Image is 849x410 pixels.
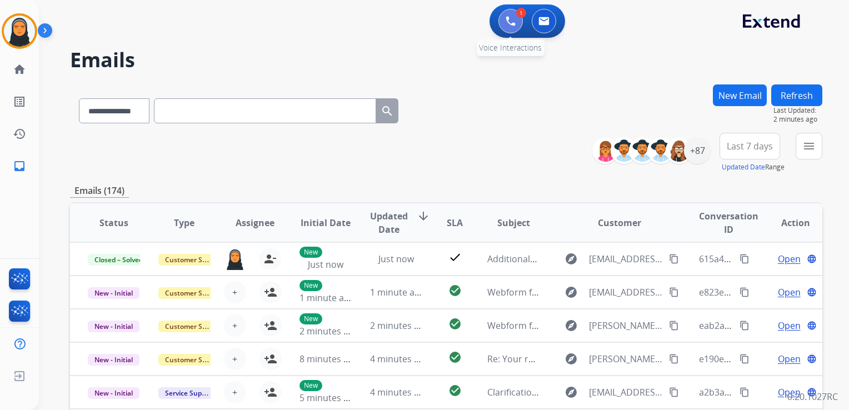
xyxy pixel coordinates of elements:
[224,381,246,403] button: +
[487,353,676,365] span: Re: Your repaired product is ready for pickup
[299,247,322,258] p: New
[565,252,578,266] mat-icon: explore
[589,386,663,399] span: [EMAIL_ADDRESS][DOMAIN_NAME]
[158,387,222,399] span: Service Support
[778,319,801,332] span: Open
[516,8,526,18] div: 1
[589,352,663,366] span: [PERSON_NAME][EMAIL_ADDRESS][DOMAIN_NAME]
[158,254,231,266] span: Customer Support
[264,386,277,399] mat-icon: person_add
[448,384,462,397] mat-icon: check_circle
[448,351,462,364] mat-icon: check_circle
[740,387,750,397] mat-icon: content_copy
[308,258,343,271] span: Just now
[713,84,767,106] button: New Email
[224,248,246,270] img: agent-avatar
[699,209,758,236] span: Conversation ID
[88,387,139,399] span: New - Initial
[370,386,430,398] span: 4 minutes ago
[752,203,822,242] th: Action
[771,84,822,106] button: Refresh
[565,386,578,399] mat-icon: explore
[487,253,582,265] span: Additional information
[299,313,322,324] p: New
[448,317,462,331] mat-icon: check_circle
[740,287,750,297] mat-icon: content_copy
[807,387,817,397] mat-icon: language
[778,286,801,299] span: Open
[88,354,139,366] span: New - Initial
[301,216,351,229] span: Initial Date
[589,319,663,332] span: [PERSON_NAME][EMAIL_ADDRESS][DOMAIN_NAME]
[370,286,425,298] span: 1 minute ago
[807,354,817,364] mat-icon: language
[740,254,750,264] mat-icon: content_copy
[224,348,246,370] button: +
[589,252,663,266] span: [EMAIL_ADDRESS][DOMAIN_NAME]
[232,319,237,332] span: +
[299,325,359,337] span: 2 minutes ago
[232,352,237,366] span: +
[224,314,246,337] button: +
[565,352,578,366] mat-icon: explore
[727,144,773,148] span: Last 7 days
[778,386,801,399] span: Open
[487,286,739,298] span: Webform from [EMAIL_ADDRESS][DOMAIN_NAME] on [DATE]
[13,127,26,141] mat-icon: history
[263,252,277,266] mat-icon: person_remove
[684,137,711,164] div: +87
[720,133,780,159] button: Last 7 days
[669,254,679,264] mat-icon: content_copy
[448,251,462,264] mat-icon: check
[299,280,322,291] p: New
[722,163,765,172] button: Updated Date
[773,106,822,115] span: Last Updated:
[565,286,578,299] mat-icon: explore
[807,254,817,264] mat-icon: language
[158,354,231,366] span: Customer Support
[479,42,542,53] span: Voice Interactions
[381,104,394,118] mat-icon: search
[224,281,246,303] button: +
[740,321,750,331] mat-icon: content_copy
[447,216,463,229] span: SLA
[807,287,817,297] mat-icon: language
[13,63,26,76] mat-icon: home
[264,319,277,332] mat-icon: person_add
[589,286,663,299] span: [EMAIL_ADDRESS][DOMAIN_NAME]
[70,49,822,71] h2: Emails
[158,321,231,332] span: Customer Support
[487,319,808,332] span: Webform from [PERSON_NAME][EMAIL_ADDRESS][DOMAIN_NAME] on [DATE]
[158,287,231,299] span: Customer Support
[299,353,359,365] span: 8 minutes ago
[236,216,274,229] span: Assignee
[13,159,26,173] mat-icon: inbox
[299,392,359,404] span: 5 minutes ago
[802,139,816,153] mat-icon: menu
[88,321,139,332] span: New - Initial
[370,319,430,332] span: 2 minutes ago
[88,287,139,299] span: New - Initial
[99,216,128,229] span: Status
[669,321,679,331] mat-icon: content_copy
[264,352,277,366] mat-icon: person_add
[264,286,277,299] mat-icon: person_add
[4,16,35,47] img: avatar
[778,252,801,266] span: Open
[807,321,817,331] mat-icon: language
[232,386,237,399] span: +
[598,216,641,229] span: Customer
[70,184,129,198] p: Emails (174)
[487,386,710,398] span: Clarification on Free Shipping-Includes all Adult Bikes!
[417,209,430,223] mat-icon: arrow_downward
[565,319,578,332] mat-icon: explore
[232,286,237,299] span: +
[448,284,462,297] mat-icon: check_circle
[773,115,822,124] span: 2 minutes ago
[669,287,679,297] mat-icon: content_copy
[13,95,26,108] mat-icon: list_alt
[740,354,750,364] mat-icon: content_copy
[669,354,679,364] mat-icon: content_copy
[787,390,838,403] p: 0.20.1027RC
[497,216,530,229] span: Subject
